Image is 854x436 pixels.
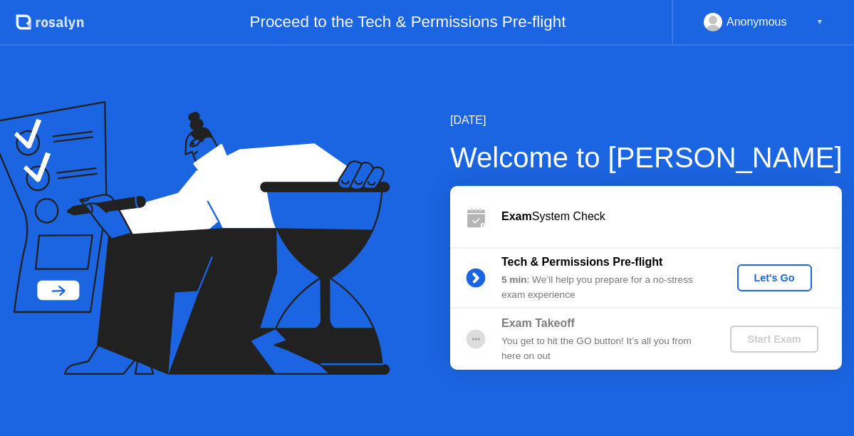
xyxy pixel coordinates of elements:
div: [DATE] [450,112,843,129]
div: : We’ll help you prepare for a no-stress exam experience [501,273,707,302]
div: Welcome to [PERSON_NAME] [450,136,843,179]
div: ▼ [816,13,823,31]
div: You get to hit the GO button! It’s all you from here on out [501,334,707,363]
b: 5 min [501,274,527,285]
div: Let's Go [743,272,806,284]
b: Exam [501,210,532,222]
b: Tech & Permissions Pre-flight [501,256,662,268]
button: Start Exam [730,326,818,353]
div: Start Exam [736,333,812,345]
button: Let's Go [737,264,812,291]
b: Exam Takeoff [501,317,575,329]
div: Anonymous [727,13,787,31]
div: System Check [501,208,842,225]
